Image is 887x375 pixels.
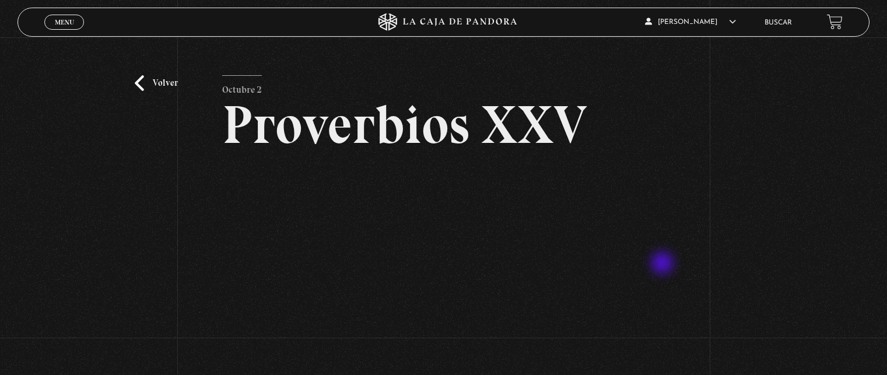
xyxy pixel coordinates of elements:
span: Menu [55,19,74,26]
span: [PERSON_NAME] [645,19,736,26]
a: View your shopping cart [827,14,843,30]
span: Cerrar [51,29,78,37]
p: Octubre 2 [222,75,262,99]
a: Buscar [765,19,792,26]
a: Volver [135,75,178,91]
h2: Proverbios XXV [222,98,665,152]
